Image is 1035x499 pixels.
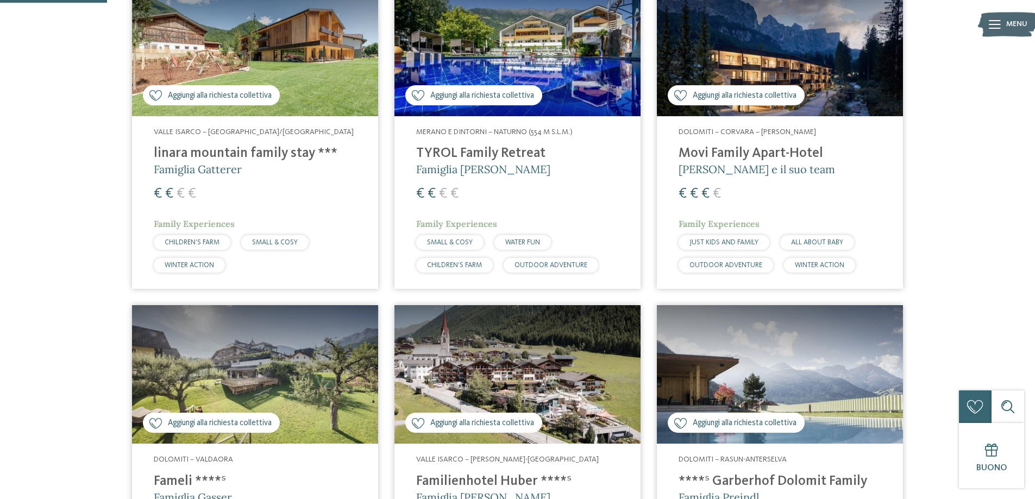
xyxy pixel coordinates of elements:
[154,456,233,463] span: Dolomiti – Valdaora
[976,464,1007,472] span: Buono
[416,218,497,229] span: Family Experiences
[713,187,721,201] span: €
[188,187,196,201] span: €
[154,162,242,176] span: Famiglia Gatterer
[795,262,844,269] span: WINTER ACTION
[689,239,758,246] span: JUST KIDS AND FAMILY
[168,90,272,102] span: Aggiungi alla richiesta collettiva
[416,146,619,162] h4: TYROL Family Retreat
[428,187,436,201] span: €
[154,128,354,136] span: Valle Isarco – [GEOGRAPHIC_DATA]/[GEOGRAPHIC_DATA]
[450,187,459,201] span: €
[416,128,573,136] span: Merano e dintorni – Naturno (554 m s.l.m.)
[430,418,534,429] span: Aggiungi alla richiesta collettiva
[416,473,619,490] h4: Familienhotel Huber ****ˢ
[679,473,881,490] h4: ****ˢ Garberhof Dolomit Family
[679,162,835,176] span: [PERSON_NAME] e il suo team
[165,239,219,246] span: CHILDREN’S FARM
[132,305,378,444] img: Cercate un hotel per famiglie? Qui troverete solo i migliori!
[693,418,796,429] span: Aggiungi alla richiesta collettiva
[791,239,843,246] span: ALL ABOUT BABY
[959,423,1024,488] a: Buono
[427,262,482,269] span: CHILDREN’S FARM
[416,162,550,176] span: Famiglia [PERSON_NAME]
[690,187,698,201] span: €
[439,187,447,201] span: €
[679,456,787,463] span: Dolomiti – Rasun-Anterselva
[165,262,214,269] span: WINTER ACTION
[177,187,185,201] span: €
[252,239,298,246] span: SMALL & COSY
[689,262,762,269] span: OUTDOOR ADVENTURE
[430,90,534,102] span: Aggiungi alla richiesta collettiva
[154,218,235,229] span: Family Experiences
[154,187,162,201] span: €
[416,187,424,201] span: €
[679,128,816,136] span: Dolomiti – Corvara – [PERSON_NAME]
[679,218,760,229] span: Family Experiences
[679,146,881,162] h4: Movi Family Apart-Hotel
[679,187,687,201] span: €
[701,187,710,201] span: €
[515,262,587,269] span: OUTDOOR ADVENTURE
[165,187,173,201] span: €
[154,146,356,162] h4: linara mountain family stay ***
[394,305,641,444] img: Cercate un hotel per famiglie? Qui troverete solo i migliori!
[168,418,272,429] span: Aggiungi alla richiesta collettiva
[505,239,540,246] span: WATER FUN
[416,456,599,463] span: Valle Isarco – [PERSON_NAME]-[GEOGRAPHIC_DATA]
[693,90,796,102] span: Aggiungi alla richiesta collettiva
[427,239,473,246] span: SMALL & COSY
[657,305,903,444] img: Cercate un hotel per famiglie? Qui troverete solo i migliori!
